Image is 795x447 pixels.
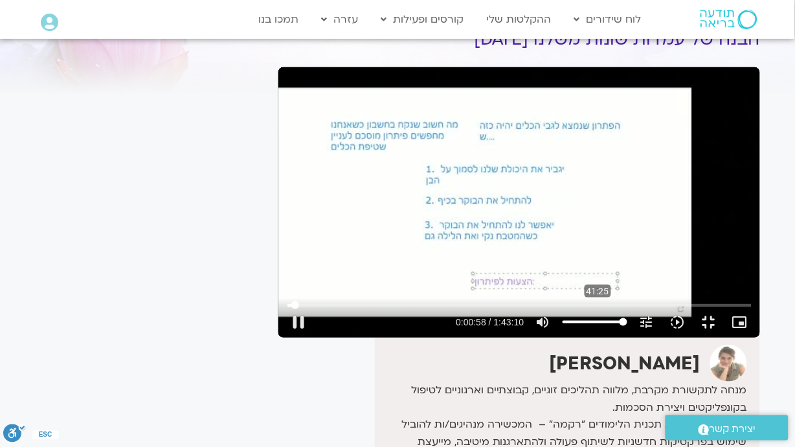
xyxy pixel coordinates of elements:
a: עזרה [315,7,365,32]
img: תודעה בריאה [700,10,757,29]
strong: [PERSON_NAME] [550,351,700,376]
a: קורסים ופעילות [375,7,471,32]
a: תמכו בנו [252,7,306,32]
p: מנחה לתקשורת מקרבת, מלווה תהליכים זוגיים, קבוצתיים וארגוניים לטיפול בקונפליקטים ויצירת הסכמות. [378,382,747,417]
a: ההקלטות שלי [480,7,558,32]
a: יצירת קשר [666,415,789,441]
a: לוח שידורים [568,7,648,32]
span: יצירת קשר [710,420,756,438]
h1: תרגול לקהילת תקשורת מקרבת – [PERSON_NAME] – תרגול הבנה של עמדות שונות משלנו [DATE] [278,10,760,49]
img: שרון כרמל [710,345,747,382]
